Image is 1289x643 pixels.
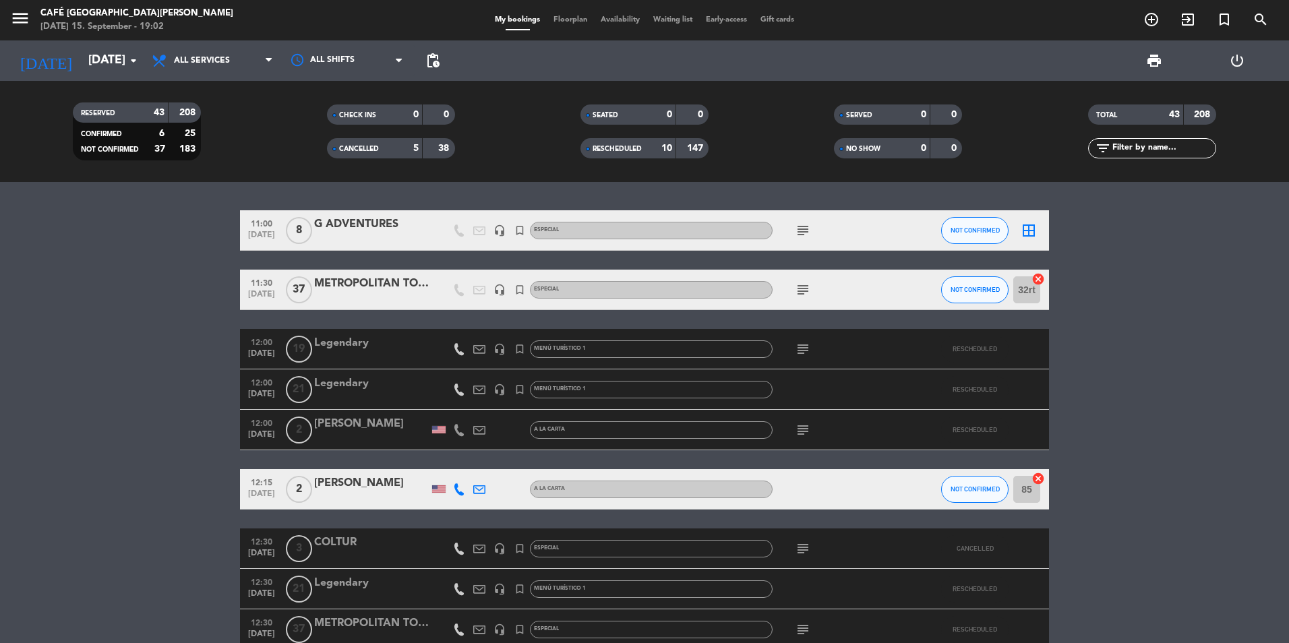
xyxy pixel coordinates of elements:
span: RESERVED [81,110,115,117]
div: COLTUR [314,534,429,551]
span: [DATE] [245,489,278,505]
strong: 25 [185,129,198,138]
strong: 208 [179,108,198,117]
span: [DATE] [245,589,278,605]
span: [DATE] [245,231,278,246]
strong: 43 [154,108,164,117]
i: subject [795,621,811,638]
i: power_settings_new [1229,53,1245,69]
i: headset_mic [493,543,506,555]
i: turned_in_not [514,224,526,237]
i: headset_mic [493,343,506,355]
i: exit_to_app [1180,11,1196,28]
div: METROPOLITAN TOURING [314,275,429,293]
span: SERVED [846,112,872,119]
span: 12:30 [245,533,278,549]
span: NOT CONFIRMED [951,485,1000,493]
span: NO SHOW [846,146,880,152]
i: search [1253,11,1269,28]
span: 2 [286,476,312,503]
span: SEATED [593,112,618,119]
span: Menú turístico 1 [534,346,586,351]
span: pending_actions [425,53,441,69]
i: subject [795,341,811,357]
span: RESCHEDULED [593,146,642,152]
span: 2 [286,417,312,443]
span: A la carta [534,427,565,432]
div: [PERSON_NAME] [314,474,429,492]
span: print [1146,53,1162,69]
strong: 0 [951,110,959,119]
span: [DATE] [245,290,278,305]
strong: 147 [687,144,706,153]
i: headset_mic [493,284,506,296]
strong: 0 [951,144,959,153]
div: [DATE] 15. September - 19:02 [40,20,233,34]
i: cancel [1031,472,1045,485]
i: subject [795,282,811,298]
span: 37 [286,616,312,643]
i: turned_in_not [514,343,526,355]
span: CANCELLED [957,545,994,552]
i: turned_in_not [514,284,526,296]
i: turned_in_not [514,623,526,636]
span: NOT CONFIRMED [951,226,1000,234]
span: RESCHEDULED [953,426,997,433]
strong: 183 [179,144,198,154]
button: RESCHEDULED [941,336,1009,363]
span: 12:30 [245,614,278,630]
div: LOG OUT [1196,40,1280,81]
span: 12:30 [245,574,278,589]
i: headset_mic [493,384,506,396]
strong: 10 [661,144,672,153]
i: headset_mic [493,583,506,595]
i: turned_in_not [514,384,526,396]
strong: 43 [1169,110,1180,119]
i: subject [795,422,811,438]
button: menu [10,8,30,33]
i: cancel [1031,272,1045,286]
span: Availability [594,16,647,24]
div: Legendary [314,375,429,392]
span: RESCHEDULED [953,345,997,353]
button: RESCHEDULED [941,376,1009,403]
span: 12:00 [245,374,278,390]
span: 12:00 [245,334,278,349]
span: Especial [534,227,559,233]
i: turned_in_not [1216,11,1232,28]
i: headset_mic [493,224,506,237]
span: 37 [286,276,312,303]
button: RESCHEDULED [941,616,1009,643]
span: [DATE] [245,390,278,405]
span: 8 [286,217,312,244]
button: NOT CONFIRMED [941,276,1009,303]
strong: 6 [159,129,164,138]
span: My bookings [488,16,547,24]
span: Waiting list [647,16,699,24]
div: [PERSON_NAME] [314,415,429,433]
strong: 0 [698,110,706,119]
span: Especial [534,626,559,632]
strong: 5 [413,144,419,153]
span: Especial [534,545,559,551]
span: 11:30 [245,274,278,290]
span: RESCHEDULED [953,386,997,393]
i: headset_mic [493,623,506,636]
strong: 0 [921,144,926,153]
button: RESCHEDULED [941,417,1009,443]
button: CANCELLED [941,535,1009,562]
i: add_circle_outline [1143,11,1160,28]
div: Legendary [314,574,429,592]
strong: 38 [438,144,452,153]
span: CONFIRMED [81,131,122,137]
span: 12:00 [245,415,278,430]
input: Filter by name... [1111,141,1216,156]
button: NOT CONFIRMED [941,476,1009,503]
i: filter_list [1095,140,1111,156]
span: Menú turístico 1 [534,386,586,392]
i: turned_in_not [514,543,526,555]
span: Especial [534,286,559,292]
i: border_all [1021,222,1037,239]
i: arrow_drop_down [125,53,142,69]
span: Menú turístico 1 [534,586,586,591]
